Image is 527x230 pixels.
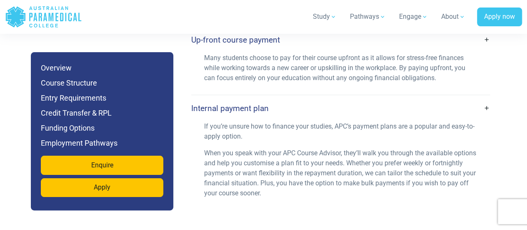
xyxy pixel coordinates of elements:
[191,99,490,118] a: Internal payment plan
[204,148,477,198] p: When you speak with your APC Course Advisor, they’ll walk you through the available options and h...
[191,104,269,113] h4: Internal payment plan
[436,5,470,28] a: About
[204,53,477,83] p: Many students choose to pay for their course upfront as it allows for stress-free finances while ...
[191,30,490,50] a: Up-front course payment
[204,121,477,142] p: If you’re unsure how to finance your studies, APC’s payment plans are a popular and easy-to-apply...
[5,3,82,30] a: Australian Paramedical College
[394,5,433,28] a: Engage
[477,8,522,27] a: Apply now
[308,5,342,28] a: Study
[191,35,280,45] h4: Up-front course payment
[345,5,391,28] a: Pathways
